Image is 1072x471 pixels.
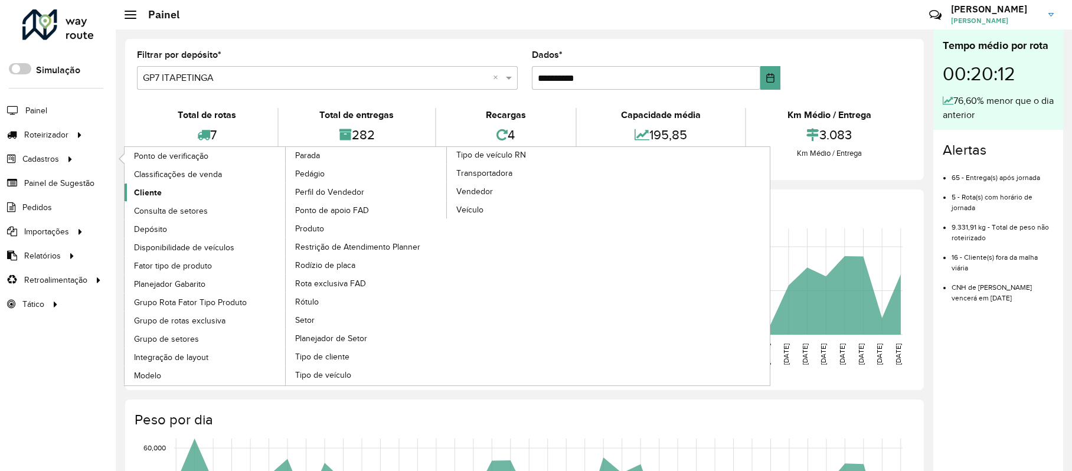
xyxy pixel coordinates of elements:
font: Tempo médio por rota [943,40,1048,51]
font: Perfil do Vendedor [295,188,364,197]
font: Dados [532,50,559,60]
font: 00:20:12 [943,64,1015,84]
text: [DATE] [782,344,790,365]
a: Transportadora [447,164,609,182]
a: Grupo de setores [125,330,286,348]
font: Painel [25,106,47,115]
font: Veículo [456,205,483,214]
font: Tipo de veículo RN [456,151,526,159]
font: Consulta de setores [134,207,208,215]
font: Capacidade média [621,110,701,120]
font: Painel de Sugestão [24,179,94,188]
a: Grupo de rotas exclusiva [125,312,286,329]
a: Tipo de veículo [286,366,447,384]
font: Grupo de setores [134,335,199,344]
font: 9.331,91 kg - Total de peso não roteirizado [952,223,1049,241]
a: Setor [286,311,447,329]
font: Disponibilidade de veículos [134,243,234,252]
font: Parada [295,151,320,160]
font: Planejador de Setor [295,334,367,343]
a: Veículo [447,201,609,218]
a: Rodízio de placa [286,256,447,274]
font: Roteirizador [24,130,68,139]
a: Parada [125,147,447,385]
font: Recargas [486,110,526,120]
font: Rota exclusiva FAD [295,279,366,288]
a: Restrição de Atendimento Planner [286,238,447,256]
font: 282 [352,127,375,142]
a: Integração de layout [125,348,286,366]
font: 76,60% menor que o dia anterior [943,96,1054,120]
a: Ponto de verificação [125,147,286,165]
font: 3.083 [819,127,852,142]
text: [DATE] [875,344,883,365]
font: [PERSON_NAME] [951,3,1027,15]
a: Cliente [125,184,286,201]
font: Importações [24,227,69,236]
font: Vendedor [456,187,493,196]
font: Cliente [134,188,162,197]
font: Cadastros [22,155,59,163]
font: Tipo de veículo [295,371,351,380]
a: Tipo de cliente [286,348,447,365]
font: Setor [295,316,315,325]
font: Produto [295,224,324,233]
a: Consulta de setores [125,202,286,220]
a: Produto [286,220,447,237]
font: Painel [148,8,179,21]
font: Pedágio [295,169,325,178]
font: 5 - Rota(s) com horário de jornada [952,193,1032,211]
a: Classificações de venda [125,165,286,183]
font: Rótulo [295,297,319,306]
a: Planejador de Setor [286,329,447,347]
a: Depósito [125,220,286,238]
font: 195,85 [649,127,687,142]
font: Modelo [134,371,161,380]
font: Fator tipo de produto [134,261,212,270]
font: Peso por dia [135,412,213,427]
text: [DATE] [838,344,846,365]
a: Disponibilidade de veículos [125,238,286,256]
font: Filtrar por depósito [137,50,218,60]
a: Perfil do Vendedor [286,183,447,201]
font: Total de entregas [319,110,394,120]
a: Fator tipo de produto [125,257,286,274]
a: Rótulo [286,293,447,310]
font: Restrição de Atendimento Planner [295,243,420,251]
font: Integração de layout [134,353,208,362]
font: Relatórios [24,251,61,260]
font: Rodízio de placa [295,261,355,270]
font: Depósito [134,225,167,234]
font: Pedidos [22,203,52,212]
a: Modelo [125,367,286,384]
font: Km Médio / Entrega [787,110,871,120]
font: Retroalimentação [24,276,87,284]
text: [DATE] [894,344,902,365]
a: Ponto de apoio FAD [286,201,447,219]
font: Simulação [36,65,80,75]
font: Classificações de venda [134,170,222,179]
a: Pedágio [286,165,447,182]
font: Ponto de apoio FAD [295,206,369,215]
a: Tipo de veículo RN [286,147,609,385]
font: Grupo de rotas exclusiva [134,316,225,325]
a: Planejador Gabarito [125,275,286,293]
a: Rota exclusiva FAD [286,274,447,292]
a: Grupo Rota Fator Tipo Produto [125,293,286,311]
font: Total de rotas [178,110,236,120]
a: Contato Rápido [923,2,948,28]
font: 7 [210,127,217,142]
font: Tipo de cliente [295,352,349,361]
font: Ponto de verificação [134,152,208,161]
font: Alertas [943,142,986,158]
button: Escolha a data [760,66,780,90]
a: Vendedor [447,182,609,200]
font: Transportadora [456,169,512,178]
font: Grupo Rota Fator Tipo Produto [134,298,247,307]
font: 65 - Entrega(s) após jornada [952,174,1040,181]
font: [PERSON_NAME] [951,16,1008,25]
font: 16 - Cliente(s) fora da malha viária [952,253,1038,272]
font: Planejador Gabarito [134,280,205,289]
text: [DATE] [819,344,827,365]
span: Clear all [493,71,503,85]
